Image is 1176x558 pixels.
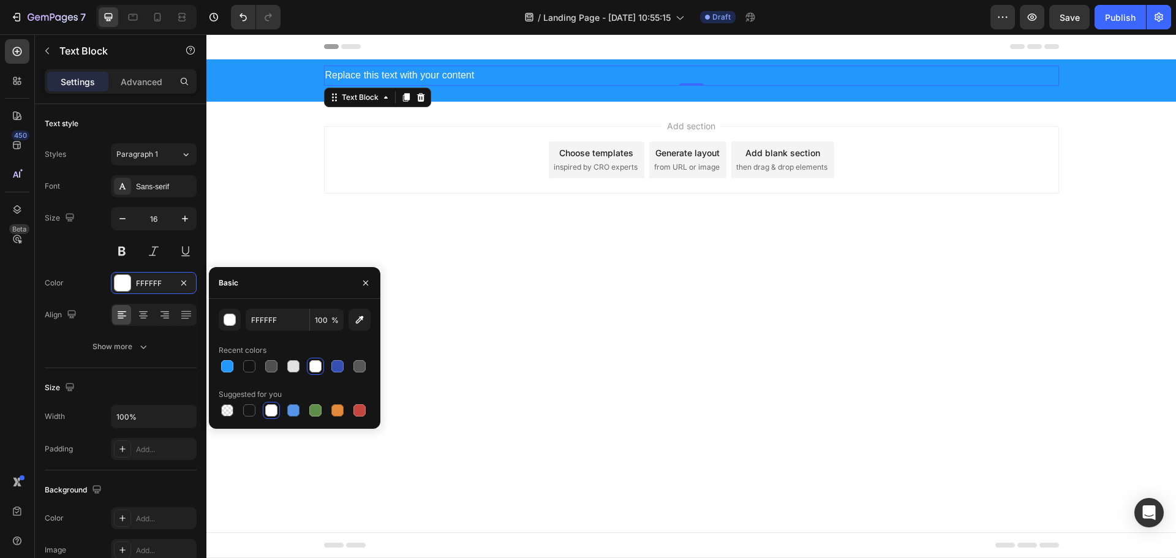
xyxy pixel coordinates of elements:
span: from URL or image [448,127,513,138]
span: Paragraph 1 [116,149,158,160]
span: Landing Page - [DATE] 10:55:15 [543,11,671,24]
p: Advanced [121,75,162,88]
input: Eg: FFFFFF [246,309,309,331]
div: Undo/Redo [231,5,281,29]
button: Save [1049,5,1090,29]
button: Show more [45,336,197,358]
div: Background [45,482,104,499]
div: Show more [92,341,149,353]
div: Styles [45,149,66,160]
span: inspired by CRO experts [347,127,431,138]
div: Color [45,277,64,288]
div: Suggested for you [219,389,282,400]
iframe: Design area [206,34,1176,558]
div: Publish [1105,11,1136,24]
input: Auto [111,405,196,428]
div: Sans-serif [136,181,194,192]
span: / [538,11,541,24]
div: Choose templates [353,112,427,125]
div: 450 [12,130,29,140]
div: Add... [136,545,194,556]
div: Add blank section [539,112,614,125]
div: Add... [136,513,194,524]
button: Paragraph 1 [111,143,197,165]
div: Size [45,380,77,396]
span: Add section [456,85,514,98]
button: Publish [1095,5,1146,29]
div: FFFFFF [136,278,171,289]
div: Open Intercom Messenger [1134,498,1164,527]
div: Image [45,545,66,556]
div: Width [45,411,65,422]
p: Settings [61,75,95,88]
p: Text Block [59,43,164,58]
div: Color [45,513,64,524]
div: Font [45,181,60,192]
div: Padding [45,443,73,454]
span: Save [1060,12,1080,23]
div: Size [45,210,77,227]
span: then drag & drop elements [530,127,621,138]
div: Generate layout [449,112,513,125]
div: Basic [219,277,238,288]
p: 7 [80,10,86,25]
div: Add... [136,444,194,455]
div: Recent colors [219,345,266,356]
div: Align [45,307,79,323]
span: Draft [712,12,731,23]
button: 7 [5,5,91,29]
div: Text style [45,118,78,129]
div: Beta [9,224,29,234]
span: % [331,315,339,326]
